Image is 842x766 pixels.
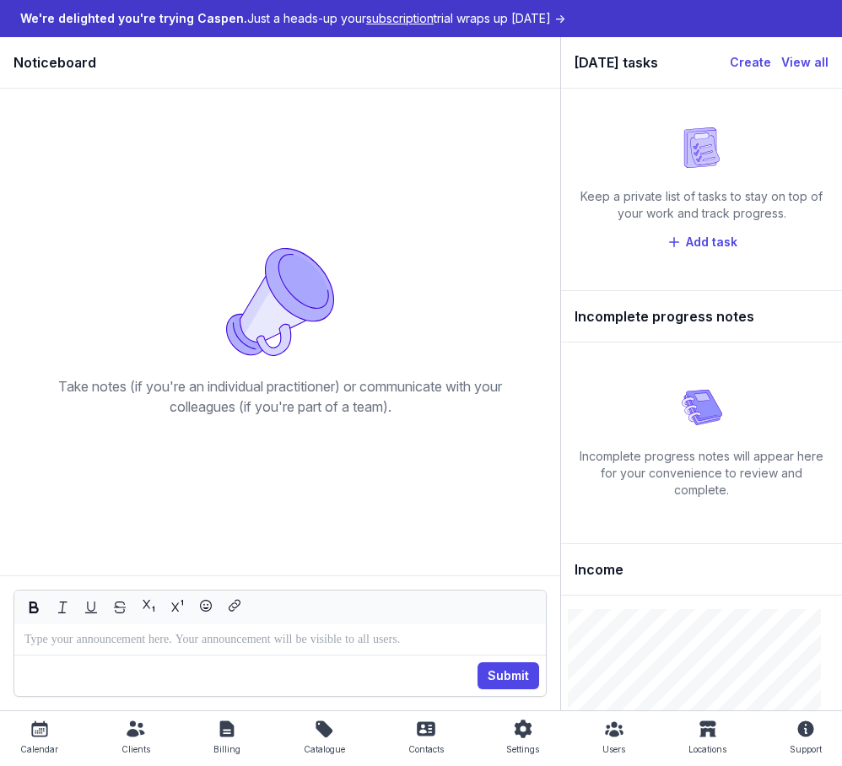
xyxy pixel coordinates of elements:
a: Create [730,52,771,73]
div: Income [561,544,842,596]
div: Incomplete progress notes [561,291,842,343]
div: Billing [213,739,240,759]
span: We're delighted you're trying Caspen. [20,11,247,25]
div: Users [602,739,625,759]
div: Take notes (if you're an individual practitioner) or communicate with your colleagues (if you're ... [37,376,523,417]
div: Locations [688,739,726,759]
span: subscription [366,11,434,25]
span: Add task [686,232,737,252]
div: [DATE] tasks [575,51,730,74]
div: Contacts [408,739,444,759]
div: Just a heads-up your trial wraps up [DATE] → [20,8,565,29]
div: Catalogue [304,739,345,759]
div: Calendar [20,739,58,759]
div: Support [790,739,822,759]
div: Settings [506,739,539,759]
a: View all [781,52,829,73]
div: Incomplete progress notes will appear here for your convenience to review and complete. [575,448,829,499]
div: Clients [121,739,150,759]
span: Submit [488,666,529,686]
div: Keep a private list of tasks to stay on top of your work and track progress. [575,188,829,222]
button: Submit [478,662,539,689]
